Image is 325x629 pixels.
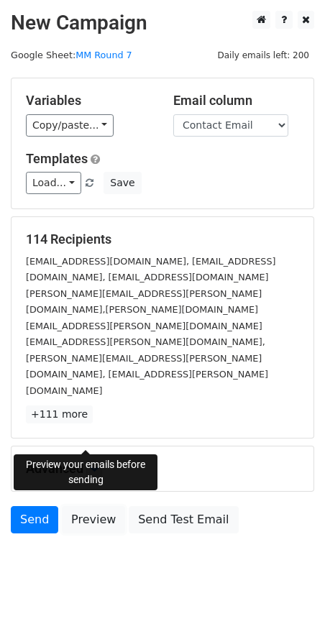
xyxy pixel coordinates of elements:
a: Load... [26,172,81,194]
span: Daily emails left: 200 [212,47,314,63]
small: Google Sheet: [11,50,132,60]
h5: 114 Recipients [26,231,299,247]
small: [PERSON_NAME][EMAIL_ADDRESS][PERSON_NAME][DOMAIN_NAME],[PERSON_NAME][DOMAIN_NAME][EMAIL_ADDRESS][... [26,288,262,331]
small: [EMAIL_ADDRESS][PERSON_NAME][DOMAIN_NAME], [PERSON_NAME][EMAIL_ADDRESS][PERSON_NAME][DOMAIN_NAME]... [26,336,268,396]
a: Send [11,506,58,533]
h5: Email column [173,93,299,109]
a: Copy/paste... [26,114,114,137]
a: Daily emails left: 200 [212,50,314,60]
a: Send Test Email [129,506,238,533]
a: MM Round 7 [75,50,132,60]
a: Preview [62,506,125,533]
small: [EMAIL_ADDRESS][DOMAIN_NAME], [EMAIL_ADDRESS][DOMAIN_NAME], [EMAIL_ADDRESS][DOMAIN_NAME] [26,256,275,283]
h5: Advanced [26,461,299,477]
h5: Variables [26,93,152,109]
button: Save [104,172,141,194]
h2: New Campaign [11,11,314,35]
iframe: Chat Widget [253,560,325,629]
div: Preview your emails before sending [14,454,157,490]
a: +111 more [26,405,93,423]
a: Templates [26,151,88,166]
